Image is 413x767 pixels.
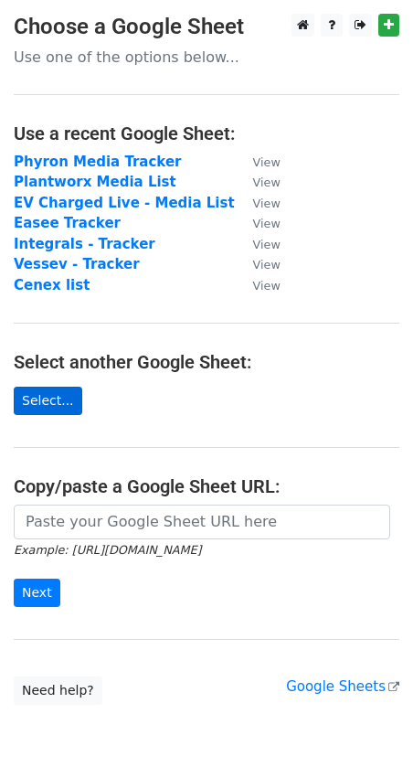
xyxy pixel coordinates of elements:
[14,48,399,67] p: Use one of the options below...
[14,351,399,373] h4: Select another Google Sheet:
[14,236,155,252] a: Integrals - Tracker
[253,197,281,210] small: View
[14,579,60,607] input: Next
[14,387,82,415] a: Select...
[253,217,281,230] small: View
[253,279,281,293] small: View
[14,543,201,557] small: Example: [URL][DOMAIN_NAME]
[14,256,140,272] a: Vessev - Tracker
[235,215,281,231] a: View
[322,679,413,767] iframe: Chat Widget
[235,256,281,272] a: View
[235,154,281,170] a: View
[14,14,399,40] h3: Choose a Google Sheet
[14,174,176,190] a: Plantworx Media List
[235,236,281,252] a: View
[235,174,281,190] a: View
[14,123,399,144] h4: Use a recent Google Sheet:
[14,154,182,170] a: Phyron Media Tracker
[286,678,399,695] a: Google Sheets
[253,258,281,272] small: View
[14,676,102,705] a: Need help?
[14,277,90,293] a: Cenex list
[253,238,281,251] small: View
[14,505,390,539] input: Paste your Google Sheet URL here
[253,155,281,169] small: View
[235,277,281,293] a: View
[253,176,281,189] small: View
[14,475,399,497] h4: Copy/paste a Google Sheet URL:
[235,195,281,211] a: View
[14,195,235,211] a: EV Charged Live - Media List
[14,215,121,231] a: Easee Tracker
